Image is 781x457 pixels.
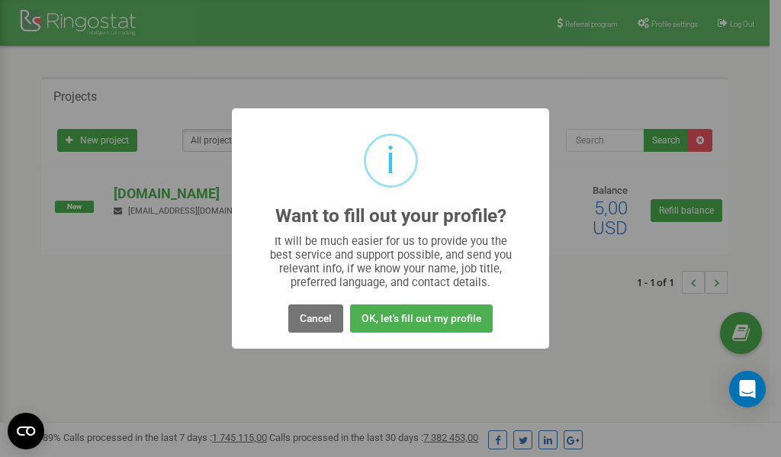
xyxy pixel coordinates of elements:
button: OK, let's fill out my profile [350,304,493,333]
button: Cancel [288,304,343,333]
h2: Want to fill out your profile? [275,206,506,227]
div: Open Intercom Messenger [729,371,766,407]
div: i [386,136,395,185]
div: It will be much easier for us to provide you the best service and support possible, and send you ... [262,234,519,289]
button: Open CMP widget [8,413,44,449]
